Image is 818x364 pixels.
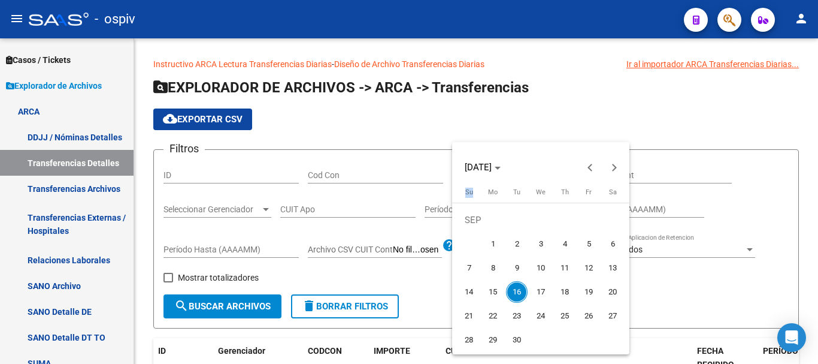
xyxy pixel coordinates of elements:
[561,188,569,196] span: Th
[536,188,546,196] span: We
[553,304,577,328] button: September 25, 2025
[506,329,528,351] span: 30
[578,257,599,279] span: 12
[553,232,577,256] button: September 4, 2025
[457,304,481,328] button: September 21, 2025
[578,305,599,327] span: 26
[482,329,504,351] span: 29
[505,280,529,304] button: September 16, 2025
[482,233,504,255] span: 1
[602,233,623,255] span: 6
[458,257,480,279] span: 7
[481,256,505,280] button: September 8, 2025
[482,281,504,303] span: 15
[481,304,505,328] button: September 22, 2025
[481,232,505,256] button: September 1, 2025
[481,328,505,352] button: September 29, 2025
[530,257,552,279] span: 10
[529,280,553,304] button: September 17, 2025
[602,155,626,179] button: Next month
[602,305,623,327] span: 27
[578,155,602,179] button: Previous month
[553,280,577,304] button: September 18, 2025
[505,328,529,352] button: September 30, 2025
[481,280,505,304] button: September 15, 2025
[457,280,481,304] button: September 14, 2025
[577,304,601,328] button: September 26, 2025
[554,281,575,303] span: 18
[578,233,599,255] span: 5
[457,208,625,232] td: SEP
[482,257,504,279] span: 8
[458,329,480,351] span: 28
[506,257,528,279] span: 9
[457,328,481,352] button: September 28, 2025
[530,233,552,255] span: 3
[530,305,552,327] span: 24
[458,281,480,303] span: 14
[578,281,599,303] span: 19
[506,305,528,327] span: 23
[505,232,529,256] button: September 2, 2025
[505,304,529,328] button: September 23, 2025
[460,157,505,178] button: Choose month and year
[553,256,577,280] button: September 11, 2025
[601,256,625,280] button: September 13, 2025
[777,323,806,352] div: Open Intercom Messenger
[465,162,492,173] span: [DATE]
[458,305,480,327] span: 21
[577,232,601,256] button: September 5, 2025
[505,256,529,280] button: September 9, 2025
[554,257,575,279] span: 11
[577,256,601,280] button: September 12, 2025
[482,305,504,327] span: 22
[529,256,553,280] button: September 10, 2025
[601,280,625,304] button: September 20, 2025
[609,188,617,196] span: Sa
[513,188,520,196] span: Tu
[602,281,623,303] span: 20
[506,281,528,303] span: 16
[529,232,553,256] button: September 3, 2025
[554,305,575,327] span: 25
[601,232,625,256] button: September 6, 2025
[577,280,601,304] button: September 19, 2025
[586,188,592,196] span: Fr
[530,281,552,303] span: 17
[601,304,625,328] button: September 27, 2025
[465,188,473,196] span: Su
[506,233,528,255] span: 2
[554,233,575,255] span: 4
[488,188,498,196] span: Mo
[529,304,553,328] button: September 24, 2025
[457,256,481,280] button: September 7, 2025
[602,257,623,279] span: 13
